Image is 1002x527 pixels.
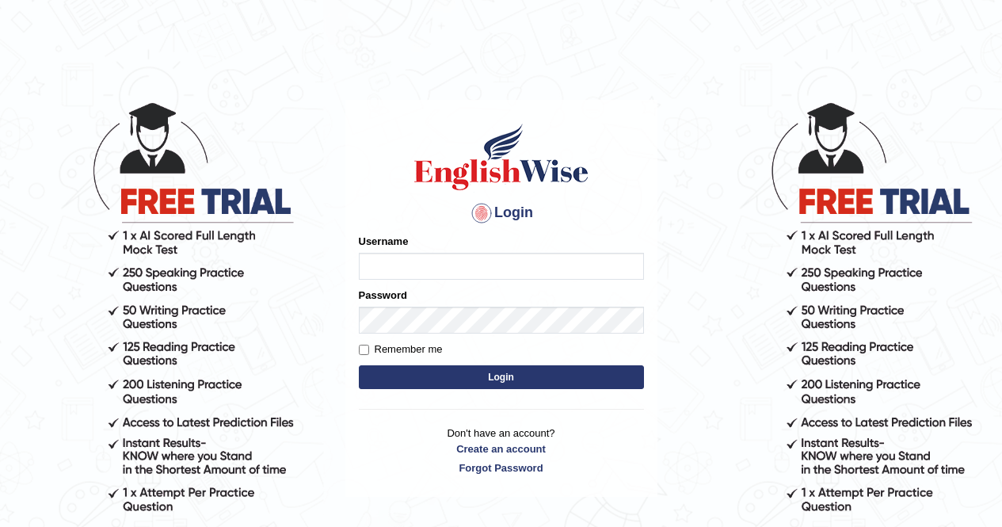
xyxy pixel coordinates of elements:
label: Username [359,234,409,249]
input: Remember me [359,345,369,355]
label: Password [359,288,407,303]
a: Create an account [359,441,644,456]
button: Login [359,365,644,389]
label: Remember me [359,342,443,357]
img: Logo of English Wise sign in for intelligent practice with AI [411,121,592,193]
p: Don't have an account? [359,426,644,475]
a: Forgot Password [359,460,644,475]
h4: Login [359,200,644,226]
